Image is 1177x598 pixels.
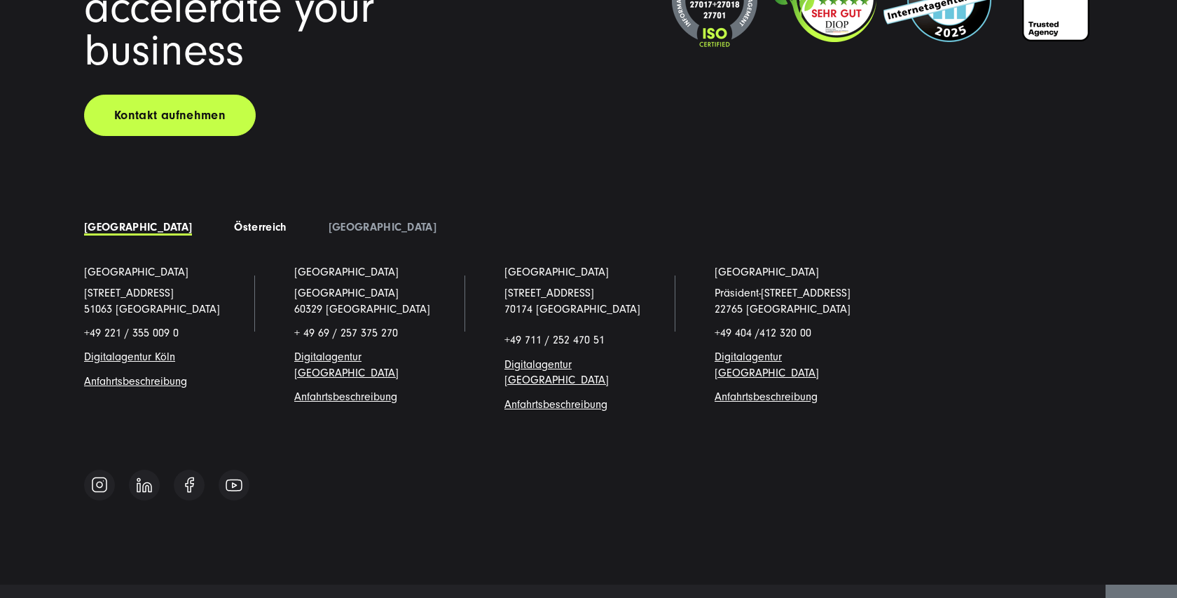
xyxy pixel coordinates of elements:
a: Digitalagentur [GEOGRAPHIC_DATA] [504,358,609,386]
span: +49 404 / [715,327,811,339]
a: [GEOGRAPHIC_DATA] [84,221,192,233]
a: Anfahrtsbeschreibung [715,390,818,403]
a: Digitalagentur [GEOGRAPHIC_DATA] [715,351,819,379]
span: [GEOGRAPHIC_DATA] [294,287,399,299]
a: [STREET_ADDRESS] [84,287,174,299]
a: Digitalagentur Köl [84,351,170,363]
a: Anfahrtsbeschreibung [504,398,607,411]
p: +49 221 / 355 009 0 [84,325,252,341]
a: Anfahrtsbeschreibung [84,375,187,388]
a: 70174 [GEOGRAPHIC_DATA] [504,303,640,315]
a: Anfahrtsbeschreibun [294,390,391,403]
span: + 49 69 / 257 375 270 [294,327,398,339]
a: 51063 [GEOGRAPHIC_DATA] [84,303,220,315]
span: 412 320 00 [759,327,811,339]
a: [GEOGRAPHIC_DATA] [715,264,819,280]
a: [GEOGRAPHIC_DATA] [84,264,188,280]
img: Follow us on Youtube [226,479,242,491]
span: g [294,390,397,403]
a: Österreich [234,221,286,233]
img: Follow us on Instagram [91,476,108,494]
img: Follow us on Linkedin [137,477,152,493]
a: Kontakt aufnehmen [84,95,256,136]
p: Präsident-[STREET_ADDRESS] 22765 [GEOGRAPHIC_DATA] [715,285,883,317]
span: +49 711 / 252 470 51 [504,334,605,346]
a: [GEOGRAPHIC_DATA] [329,221,436,233]
a: [STREET_ADDRESS] [504,287,594,299]
a: [GEOGRAPHIC_DATA] [504,264,609,280]
a: Digitalagentur [GEOGRAPHIC_DATA] [294,351,399,379]
a: n [170,351,175,363]
a: 60329 [GEOGRAPHIC_DATA] [294,303,430,315]
img: Follow us on Facebook [185,477,194,493]
a: [GEOGRAPHIC_DATA] [294,264,399,280]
